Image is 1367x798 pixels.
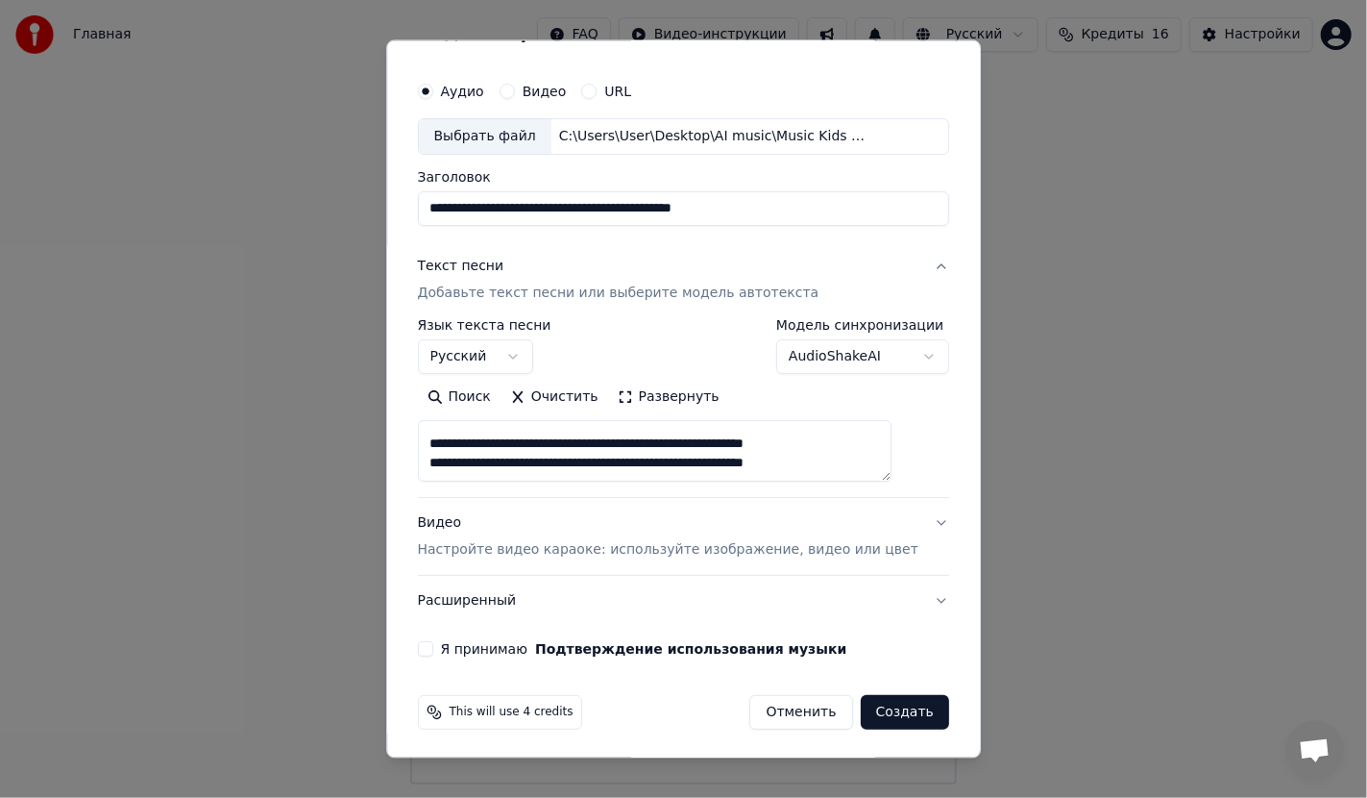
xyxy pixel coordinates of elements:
[750,694,853,729] button: Отменить
[418,317,551,331] label: Язык текста песни
[418,240,949,317] button: Текст песниДобавьте текст песни или выберите модель автотекста
[551,127,878,146] div: C:\Users\User\Desktop\AI music\Music Kids channel\00 Советские песни\Если с другом вышел в путь\Д...
[523,85,567,98] label: Видео
[535,641,846,655] button: Я принимаю
[776,317,949,331] label: Модель синхронизации
[450,704,574,719] span: This will use 4 credits
[500,381,608,411] button: Очистить
[418,283,819,302] p: Добавьте текст песни или выберите модель автотекста
[418,169,949,183] label: Заголовок
[441,85,484,98] label: Аудио
[608,381,729,411] button: Развернуть
[418,575,949,625] button: Расширенный
[418,381,500,411] button: Поиск
[418,512,918,559] div: Видео
[418,539,918,559] p: Настройте видео караоке: используйте изображение, видео или цвет
[441,641,847,655] label: Я принимаю
[861,694,949,729] button: Создать
[419,119,551,154] div: Выбрать файл
[418,497,949,574] button: ВидеоНастройте видео караоке: используйте изображение, видео или цвет
[605,85,632,98] label: URL
[418,317,949,496] div: Текст песниДобавьте текст песни или выберите модель автотекста
[410,24,957,41] h2: Создать караоке
[418,256,504,275] div: Текст песни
